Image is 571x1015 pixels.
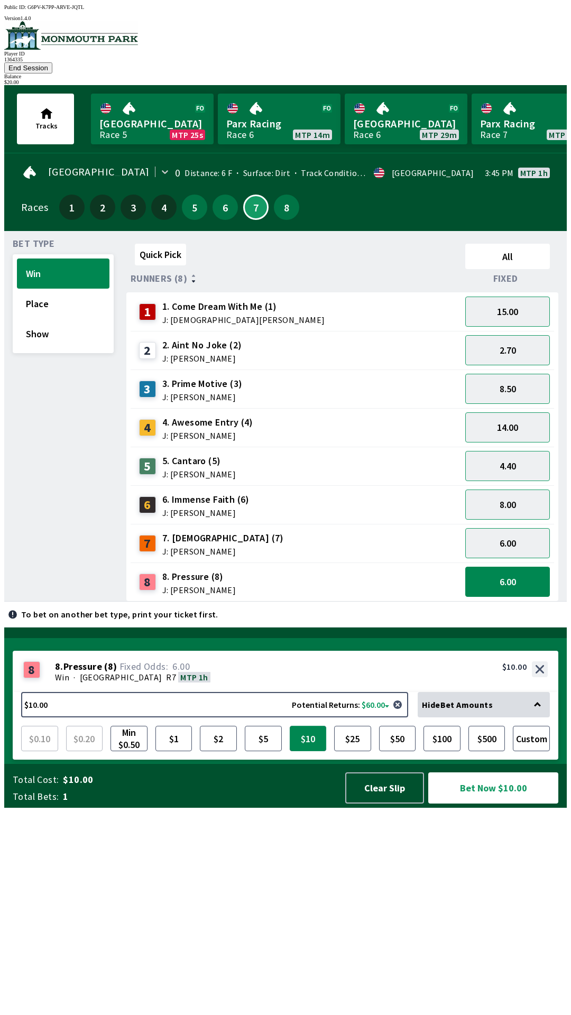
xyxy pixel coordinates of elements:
span: ( 8 ) [104,661,117,672]
span: Parx Racing [226,117,332,131]
span: 6.00 [500,576,516,588]
div: 6 [139,496,156,513]
span: 8 . [55,661,63,672]
span: 14.00 [497,421,518,433]
span: 3. Prime Motive (3) [162,377,243,391]
div: Balance [4,73,567,79]
a: [GEOGRAPHIC_DATA]Race 6MTP 29m [345,94,467,144]
button: 4 [151,195,177,220]
span: [GEOGRAPHIC_DATA] [80,672,162,682]
span: 6. Immense Faith (6) [162,493,250,506]
button: $2 [200,726,237,751]
span: 2 [93,204,113,211]
div: $10.00 [502,661,527,672]
span: Fixed [493,274,518,283]
div: 8 [23,661,40,678]
span: Total Bets: [13,790,59,803]
span: Quick Pick [140,248,181,261]
div: Race 7 [480,131,508,139]
button: 5 [182,195,207,220]
span: Clear Slip [355,782,415,794]
span: 8. Pressure (8) [162,570,236,584]
div: Race 6 [353,131,381,139]
button: $50 [379,726,416,751]
div: 7 [139,535,156,552]
span: 1 [63,790,335,803]
span: 8 [277,204,297,211]
div: Version 1.4.0 [4,15,567,21]
span: $2 [202,728,234,749]
button: 6.00 [465,528,550,558]
div: 4 [139,419,156,436]
span: Pressure [63,661,102,672]
span: · [73,672,75,682]
button: 6 [213,195,238,220]
button: 2.70 [465,335,550,365]
button: 4.40 [465,451,550,481]
span: 7. [DEMOGRAPHIC_DATA] (7) [162,531,284,545]
span: 1. Come Dream With Me (1) [162,300,325,313]
div: Fixed [461,273,554,284]
span: J: [PERSON_NAME] [162,586,236,594]
span: 5. Cantaro (5) [162,454,236,468]
button: 14.00 [465,412,550,442]
button: Clear Slip [345,772,424,804]
button: Place [17,289,109,319]
p: To bet on another bet type, print your ticket first. [21,610,218,619]
button: 7 [243,195,269,220]
span: 8.00 [500,499,516,511]
span: 3 [123,204,143,211]
span: MTP 1h [180,672,208,682]
span: $100 [426,728,458,749]
span: [GEOGRAPHIC_DATA] [48,168,150,176]
button: $5 [245,726,282,751]
span: $25 [337,728,369,749]
span: $500 [471,728,503,749]
button: 8.50 [465,374,550,404]
span: Win [55,672,69,682]
span: 8.50 [500,383,516,395]
span: 4.40 [500,460,516,472]
span: J: [PERSON_NAME] [162,509,250,517]
button: $500 [468,726,505,751]
button: $25 [334,726,371,751]
div: Player ID [4,51,567,57]
div: 3 [139,381,156,398]
span: Win [26,267,100,280]
img: venue logo [4,21,138,50]
span: R7 [166,672,176,682]
span: 15.00 [497,306,518,318]
span: All [470,251,545,263]
span: 1 [62,204,82,211]
span: $50 [382,728,413,749]
div: 8 [139,574,156,590]
button: $10.00Potential Returns: $60.00 [21,692,408,717]
div: $ 20.00 [4,79,567,85]
button: 8.00 [465,490,550,520]
div: Race 6 [226,131,254,139]
span: 3:45 PM [485,169,514,177]
button: 15.00 [465,297,550,327]
span: [GEOGRAPHIC_DATA] [353,117,459,131]
span: 7 [247,205,265,210]
span: MTP 29m [422,131,457,139]
span: Track Condition: Firm [290,168,383,178]
div: Races [21,203,48,211]
span: Place [26,298,100,310]
button: 2 [90,195,115,220]
button: 8 [274,195,299,220]
button: End Session [4,62,52,73]
button: $10 [290,726,327,751]
button: Tracks [17,94,74,144]
span: 6 [215,204,235,211]
span: Hide Bet Amounts [422,699,493,710]
span: $1 [158,728,190,749]
button: Win [17,259,109,289]
span: 6.00 [500,537,516,549]
div: 1 [139,303,156,320]
span: J: [PERSON_NAME] [162,547,284,556]
span: 2.70 [500,344,516,356]
div: Public ID: [4,4,567,10]
span: Runners (8) [131,274,187,283]
button: 6.00 [465,567,550,597]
